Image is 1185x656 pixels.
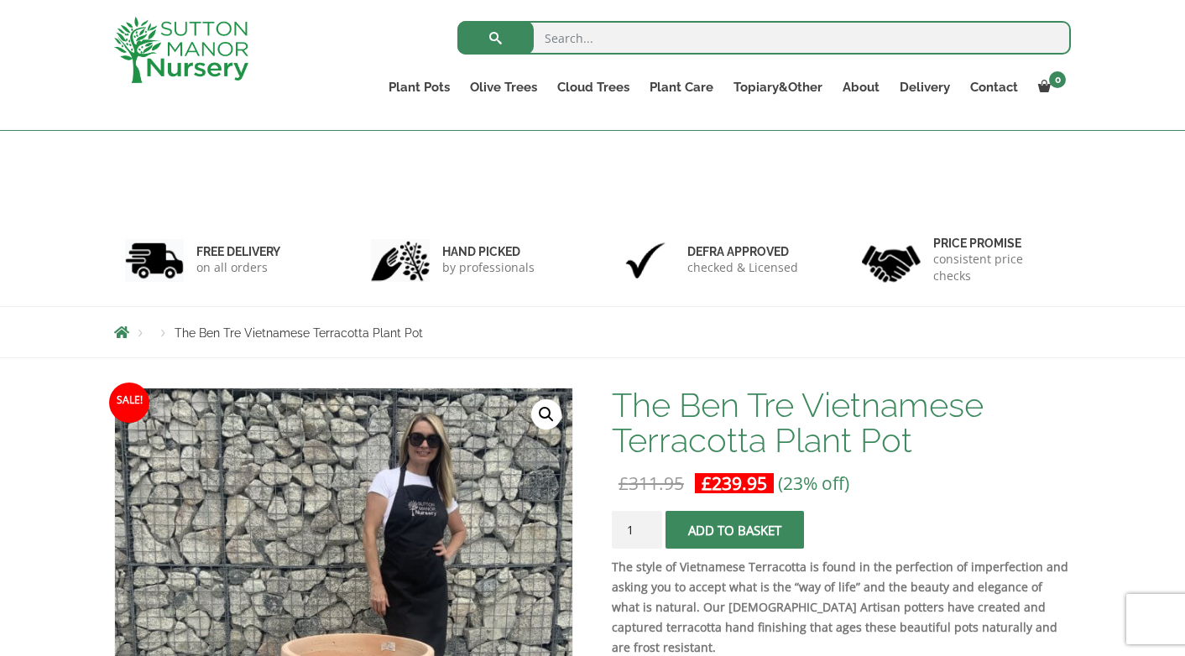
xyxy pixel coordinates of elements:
[612,511,662,549] input: Product quantity
[702,471,767,495] bdi: 239.95
[612,388,1071,458] h1: The Ben Tre Vietnamese Terracotta Plant Pot
[612,559,1068,655] strong: The style of Vietnamese Terracotta is found in the perfection of imperfection and asking you to a...
[196,244,280,259] h6: FREE DELIVERY
[687,259,798,276] p: checked & Licensed
[457,21,1071,55] input: Search...
[125,239,184,282] img: 1.jpg
[114,17,248,83] img: logo
[702,471,712,495] span: £
[531,399,561,430] a: View full-screen image gallery
[933,251,1061,284] p: consistent price checks
[371,239,430,282] img: 2.jpg
[1049,71,1066,88] span: 0
[833,75,890,99] a: About
[616,239,675,282] img: 3.jpg
[196,259,280,276] p: on all orders
[460,75,547,99] a: Olive Trees
[547,75,639,99] a: Cloud Trees
[114,325,1071,339] nav: Breadcrumbs
[378,75,460,99] a: Plant Pots
[175,326,423,340] span: The Ben Tre Vietnamese Terracotta Plant Pot
[442,244,535,259] h6: hand picked
[933,236,1061,251] h6: Price promise
[619,471,684,495] bdi: 311.95
[778,471,849,495] span: (23% off)
[723,75,833,99] a: Topiary&Other
[687,244,798,259] h6: Defra approved
[862,235,921,286] img: 4.jpg
[890,75,960,99] a: Delivery
[109,383,149,423] span: Sale!
[442,259,535,276] p: by professionals
[619,471,629,495] span: £
[666,511,804,549] button: Add to basket
[639,75,723,99] a: Plant Care
[1028,75,1071,99] a: 0
[960,75,1028,99] a: Contact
